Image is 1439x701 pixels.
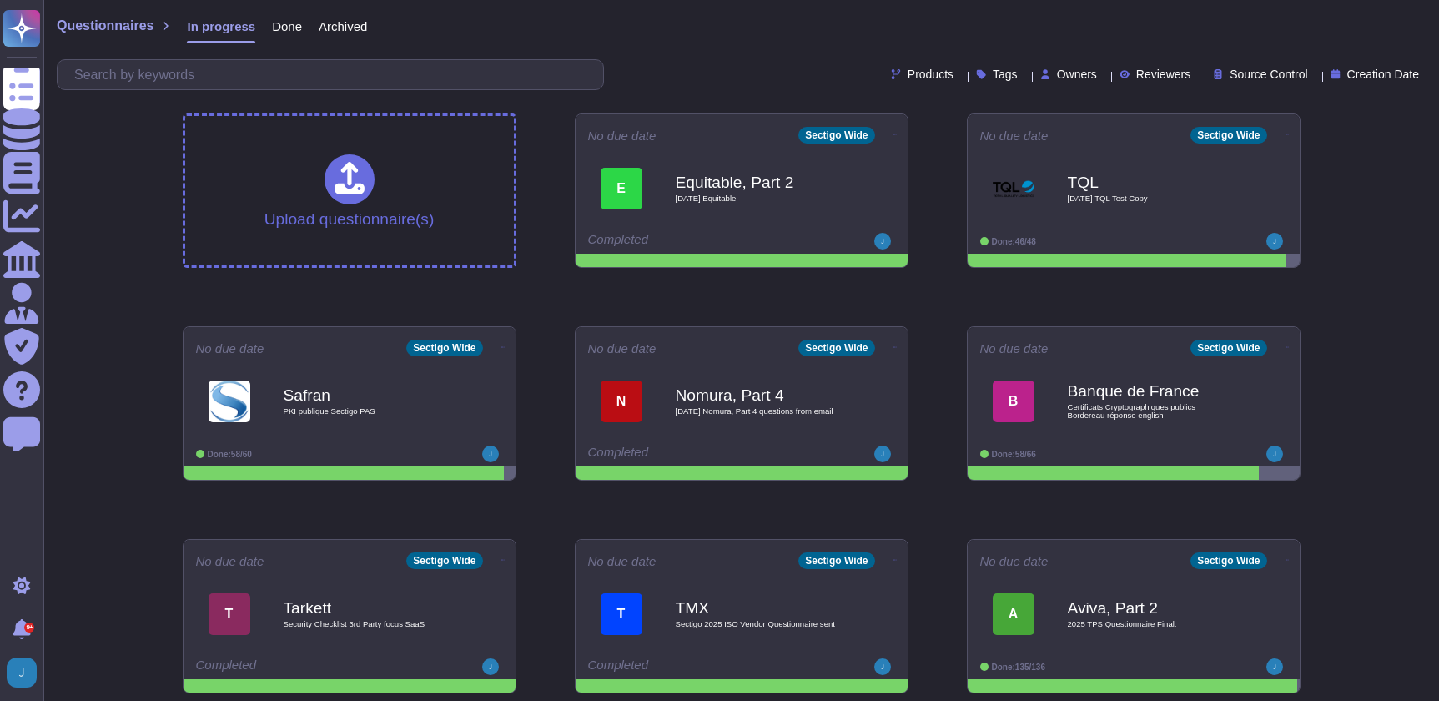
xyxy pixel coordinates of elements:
[1136,68,1190,80] span: Reviewers
[676,174,843,190] b: Equitable, Part 2
[980,129,1049,142] span: No due date
[482,658,499,675] img: user
[196,342,264,355] span: No due date
[1266,233,1283,250] img: user
[1230,68,1307,80] span: Source Control
[264,154,435,227] div: Upload questionnaire(s)
[601,593,642,635] div: T
[676,620,843,628] span: Sectigo 2025 ISO Vendor Questionnaire sent
[992,450,1036,459] span: Done: 58/66
[676,600,843,616] b: TMX
[284,407,450,416] span: PKI publique Sectigo PAS
[1057,68,1097,80] span: Owners
[208,450,252,459] span: Done: 58/60
[588,342,657,355] span: No due date
[57,19,153,33] span: Questionnaires
[676,194,843,203] span: [DATE] Equitable
[1190,552,1266,569] div: Sectigo Wide
[874,446,891,462] img: user
[908,68,953,80] span: Products
[798,552,874,569] div: Sectigo Wide
[187,20,255,33] span: In progress
[676,387,843,403] b: Nomura, Part 4
[588,446,792,462] div: Completed
[209,593,250,635] div: T
[1347,68,1419,80] span: Creation Date
[601,381,642,422] div: N
[284,387,450,403] b: Safran
[1190,340,1266,356] div: Sectigo Wide
[676,407,843,416] span: [DATE] Nomura, Part 4 questions from email
[66,60,603,89] input: Search by keywords
[992,663,1046,672] span: Done: 135/136
[1190,127,1266,144] div: Sectigo Wide
[588,555,657,567] span: No due date
[588,233,792,250] div: Completed
[319,20,367,33] span: Archived
[601,168,642,209] div: E
[272,20,302,33] span: Done
[1068,194,1235,203] span: [DATE] TQL Test Copy
[1266,446,1283,462] img: user
[588,658,792,675] div: Completed
[980,342,1049,355] span: No due date
[993,168,1034,209] img: Logo
[993,381,1034,422] div: B
[196,555,264,567] span: No due date
[1068,600,1235,616] b: Aviva, Part 2
[482,446,499,462] img: user
[1068,174,1235,190] b: TQL
[209,381,250,422] img: Logo
[406,552,482,569] div: Sectigo Wide
[798,340,874,356] div: Sectigo Wide
[284,620,450,628] span: Security Checklist 3rd Party focus SaaS
[1068,383,1235,399] b: Banque de France
[798,127,874,144] div: Sectigo Wide
[588,129,657,142] span: No due date
[1068,620,1235,628] span: 2025 TPS Questionnaire Final.
[993,593,1034,635] div: A
[992,237,1036,246] span: Done: 46/48
[284,600,450,616] b: Tarkett
[980,555,1049,567] span: No due date
[874,233,891,250] img: user
[993,68,1018,80] span: Tags
[874,658,891,675] img: user
[406,340,482,356] div: Sectigo Wide
[3,654,48,691] button: user
[1068,403,1235,419] span: Certificats Cryptographiques publics Bordereau réponse english
[196,658,400,675] div: Completed
[7,658,37,688] img: user
[1266,658,1283,675] img: user
[24,623,34,633] div: 9+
